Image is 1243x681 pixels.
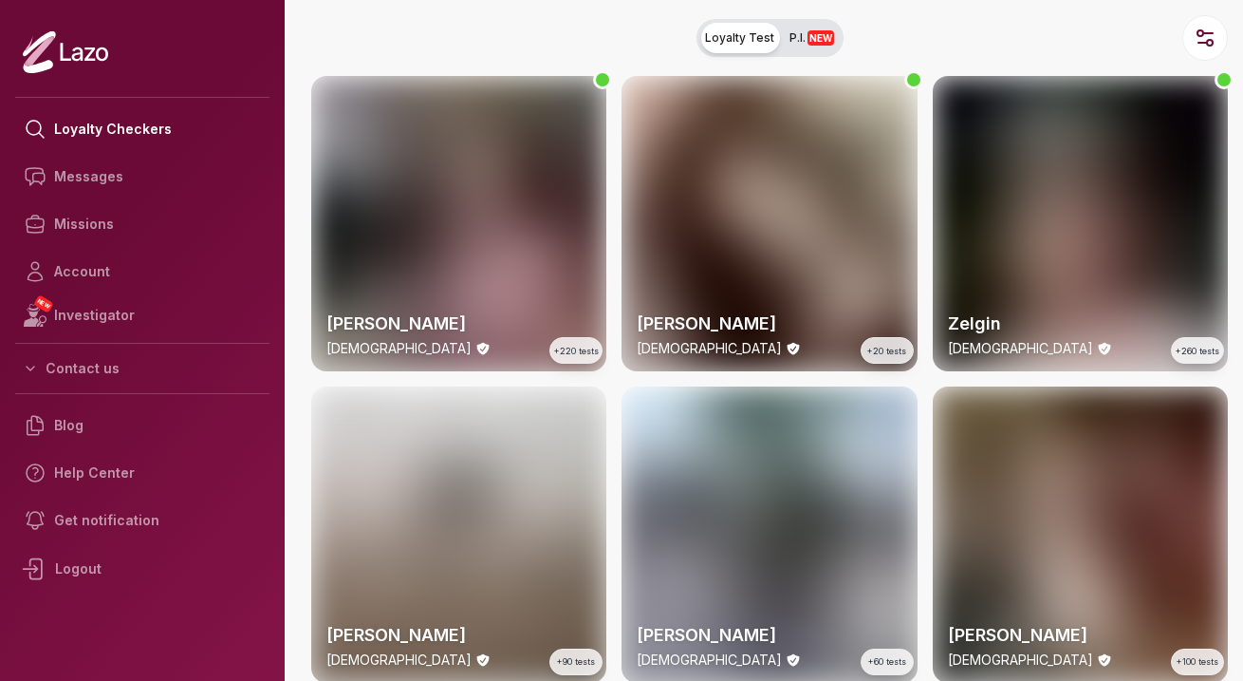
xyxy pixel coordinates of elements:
a: Messages [15,153,269,200]
p: [DEMOGRAPHIC_DATA] [637,651,782,670]
div: Logout [15,544,269,594]
h2: Zelgin [948,311,1213,337]
a: Missions [15,200,269,248]
a: NEWInvestigator [15,295,269,335]
p: [DEMOGRAPHIC_DATA] [637,339,782,358]
h2: [PERSON_NAME] [326,622,591,649]
span: P.I. [789,30,834,46]
h2: [PERSON_NAME] [637,311,901,337]
p: [DEMOGRAPHIC_DATA] [326,651,472,670]
img: thumb [621,76,917,371]
span: +90 tests [557,655,595,669]
a: thumbchecker[PERSON_NAME][DEMOGRAPHIC_DATA]+220 tests [311,76,606,371]
h2: [PERSON_NAME] [326,311,591,337]
a: Loyalty Checkers [15,105,269,153]
a: Help Center [15,449,269,497]
h2: [PERSON_NAME] [948,622,1213,649]
span: Loyalty Test [705,30,774,46]
a: thumbcheckerZelgin[DEMOGRAPHIC_DATA]+260 tests [933,76,1228,371]
h2: [PERSON_NAME] [637,622,901,649]
a: Blog [15,402,269,449]
a: Account [15,248,269,295]
span: +20 tests [867,345,906,358]
span: NEW [33,294,54,313]
span: +220 tests [554,345,599,358]
a: Get notification [15,497,269,544]
a: thumbchecker[PERSON_NAME][DEMOGRAPHIC_DATA]+20 tests [621,76,917,371]
img: thumb [933,76,1228,371]
span: +60 tests [868,655,906,669]
span: +100 tests [1177,655,1218,669]
p: [DEMOGRAPHIC_DATA] [326,339,472,358]
span: +260 tests [1176,345,1219,358]
button: Contact us [15,351,269,386]
p: [DEMOGRAPHIC_DATA] [948,651,1093,670]
span: NEW [807,30,834,46]
p: [DEMOGRAPHIC_DATA] [948,339,1093,358]
img: thumb [311,76,606,371]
